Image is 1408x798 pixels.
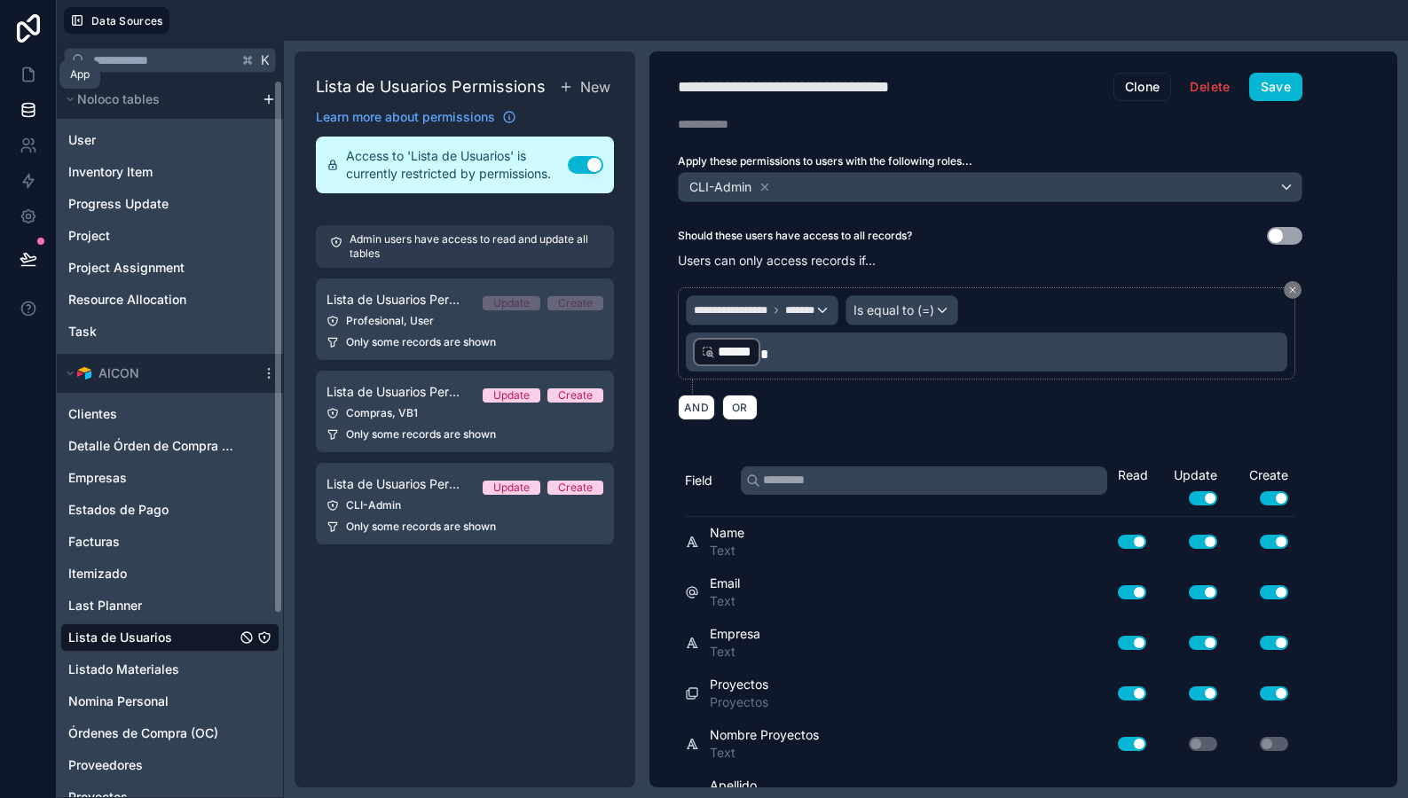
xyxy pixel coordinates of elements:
[678,229,912,243] label: Should these users have access to all records?
[555,73,614,101] button: New
[678,154,1302,168] label: Apply these permissions to users with the following roles...
[1113,73,1172,101] button: Clone
[710,575,740,592] span: Email
[326,383,468,401] span: Lista de Usuarios Permission 1
[1249,73,1302,101] button: Save
[346,520,496,534] span: Only some records are shown
[326,314,603,328] div: Profesional, User
[346,335,496,349] span: Only some records are shown
[493,388,530,403] div: Update
[685,472,712,489] span: Field
[710,744,819,762] span: Text
[710,542,744,559] span: Text
[710,643,760,661] span: Text
[689,178,751,196] span: CLI-Admin
[728,401,751,414] span: OR
[259,54,271,66] span: K
[326,406,603,420] div: Compras, VB1
[1224,466,1295,505] div: Create
[316,463,614,544] a: Lista de Usuarios Permission AdminUpdateCreateCLI-AdminOnly some records are shown
[678,172,1302,202] button: CLI-Admin
[70,67,90,82] div: App
[853,301,934,319] span: Is equal to (=)
[493,296,530,310] div: Update
[1153,466,1224,505] div: Update
[580,76,610,98] span: New
[710,693,768,711] span: Proyectos
[316,74,546,99] h1: Lista de Usuarios Permissions
[1178,73,1241,101] button: Delete
[91,14,163,27] span: Data Sources
[710,625,760,643] span: Empresa
[710,726,819,744] span: Nombre Proyectos
[678,252,1302,270] p: Users can only access records if...
[316,371,614,452] a: Lista de Usuarios Permission 1UpdateCreateCompras, VB1Only some records are shown
[316,108,495,126] span: Learn more about permissions
[722,395,758,420] button: OR
[558,388,593,403] div: Create
[710,777,757,794] span: Apellido
[710,524,744,542] span: Name
[326,475,468,493] span: Lista de Usuarios Permission Admin
[1118,466,1153,484] div: Read
[316,278,614,360] a: Lista de Usuarios Permission 1UpdateCreateProfesional, UserOnly some records are shown
[316,108,516,126] a: Learn more about permissions
[346,427,496,442] span: Only some records are shown
[558,296,593,310] div: Create
[350,232,600,261] p: Admin users have access to read and update all tables
[346,147,568,183] span: Access to 'Lista de Usuarios' is currently restricted by permissions.
[558,481,593,495] div: Create
[326,291,468,309] span: Lista de Usuarios Permission 1
[326,498,603,512] div: CLI-Admin
[710,676,768,693] span: Proyectos
[678,395,715,420] button: AND
[846,295,958,325] button: Is equal to (=)
[64,7,169,34] button: Data Sources
[493,481,530,495] div: Update
[710,592,740,610] span: Text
